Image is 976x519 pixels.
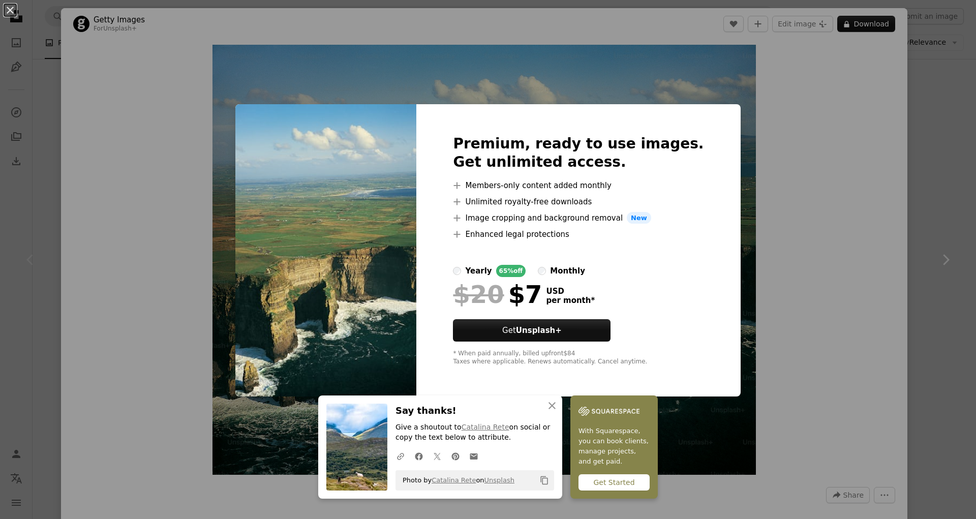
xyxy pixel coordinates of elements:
a: Share on Pinterest [446,446,465,466]
h2: Premium, ready to use images. Get unlimited access. [453,135,704,171]
a: Share on Facebook [410,446,428,466]
input: monthly [538,267,546,275]
strong: Unsplash+ [516,326,562,335]
li: Enhanced legal protections [453,228,704,240]
img: premium_photo-1664304478274-7b39561dc4bd [235,104,416,397]
div: 65% off [496,265,526,277]
li: Members-only content added monthly [453,179,704,192]
button: GetUnsplash+ [453,319,611,342]
span: per month * [546,296,595,305]
a: Share on Twitter [428,446,446,466]
span: USD [546,287,595,296]
span: New [627,212,651,224]
li: Image cropping and background removal [453,212,704,224]
div: * When paid annually, billed upfront $84 Taxes where applicable. Renews automatically. Cancel any... [453,350,704,366]
span: Photo by on [398,472,514,489]
div: Get Started [578,474,650,491]
span: $20 [453,281,504,308]
div: monthly [550,265,585,277]
div: $7 [453,281,542,308]
h3: Say thanks! [395,404,554,418]
a: With Squarespace, you can book clients, manage projects, and get paid.Get Started [570,395,658,499]
p: Give a shoutout to on social or copy the text below to attribute. [395,422,554,443]
li: Unlimited royalty-free downloads [453,196,704,208]
img: file-1747939142011-51e5cc87e3c9 [578,404,639,419]
a: Catalina Rete [462,423,509,431]
button: Copy to clipboard [536,472,553,489]
a: Catalina Rete [432,476,476,484]
div: yearly [465,265,492,277]
a: Share over email [465,446,483,466]
input: yearly65%off [453,267,461,275]
span: With Squarespace, you can book clients, manage projects, and get paid. [578,426,650,467]
a: Unsplash [484,476,514,484]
